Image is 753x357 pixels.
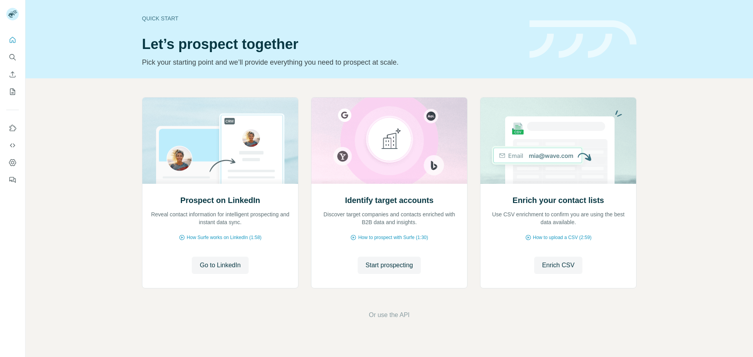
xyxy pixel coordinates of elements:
button: Feedback [6,173,19,187]
h2: Prospect on LinkedIn [180,195,260,206]
button: Use Surfe on LinkedIn [6,121,19,135]
p: Reveal contact information for intelligent prospecting and instant data sync. [150,210,290,226]
button: Use Surfe API [6,138,19,152]
p: Pick your starting point and we’ll provide everything you need to prospect at scale. [142,57,520,68]
button: Quick start [6,33,19,47]
button: Enrich CSV [534,257,582,274]
button: Or use the API [369,310,409,320]
img: banner [529,20,637,58]
button: Start prospecting [358,257,421,274]
button: Go to LinkedIn [192,257,248,274]
div: Quick start [142,14,520,22]
h2: Enrich your contact lists [513,195,604,206]
button: Dashboard [6,156,19,170]
button: Enrich CSV [6,67,19,82]
button: My lists [6,85,19,99]
span: How to upload a CSV (2:59) [533,234,591,241]
span: Go to LinkedIn [200,261,240,270]
span: How Surfe works on LinkedIn (1:58) [187,234,262,241]
p: Discover target companies and contacts enriched with B2B data and insights. [319,210,459,226]
span: Enrich CSV [542,261,575,270]
h2: Identify target accounts [345,195,434,206]
h1: Let’s prospect together [142,36,520,52]
button: Search [6,50,19,64]
p: Use CSV enrichment to confirm you are using the best data available. [488,210,628,226]
span: How to prospect with Surfe (1:30) [358,234,428,241]
img: Identify target accounts [311,98,467,184]
span: Start prospecting [366,261,413,270]
img: Enrich your contact lists [480,98,637,184]
img: Prospect on LinkedIn [142,98,298,184]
